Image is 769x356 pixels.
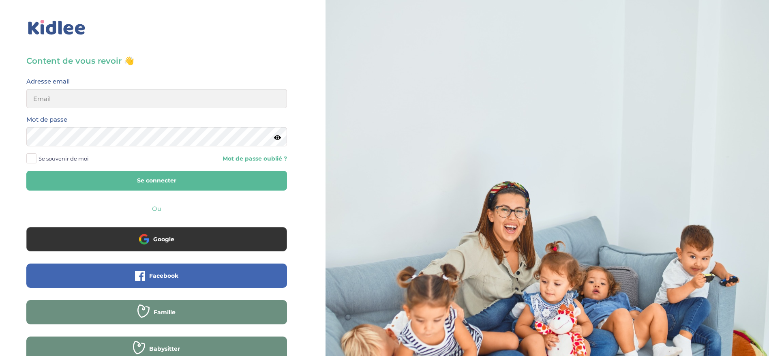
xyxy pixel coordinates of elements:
[26,171,287,191] button: Se connecter
[149,272,178,280] span: Facebook
[26,114,67,125] label: Mot de passe
[26,300,287,324] button: Famille
[26,89,287,108] input: Email
[26,227,287,251] button: Google
[26,55,287,66] h3: Content de vous revoir 👋
[26,277,287,285] a: Facebook
[26,264,287,288] button: Facebook
[26,241,287,249] a: Google
[153,235,174,243] span: Google
[135,271,145,281] img: facebook.png
[26,76,70,87] label: Adresse email
[154,308,176,316] span: Famille
[149,345,180,353] span: Babysitter
[39,153,89,164] span: Se souvenir de moi
[26,18,87,37] img: logo_kidlee_bleu
[139,234,149,244] img: google.png
[163,155,287,163] a: Mot de passe oublié ?
[26,314,287,322] a: Famille
[152,205,161,212] span: Ou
